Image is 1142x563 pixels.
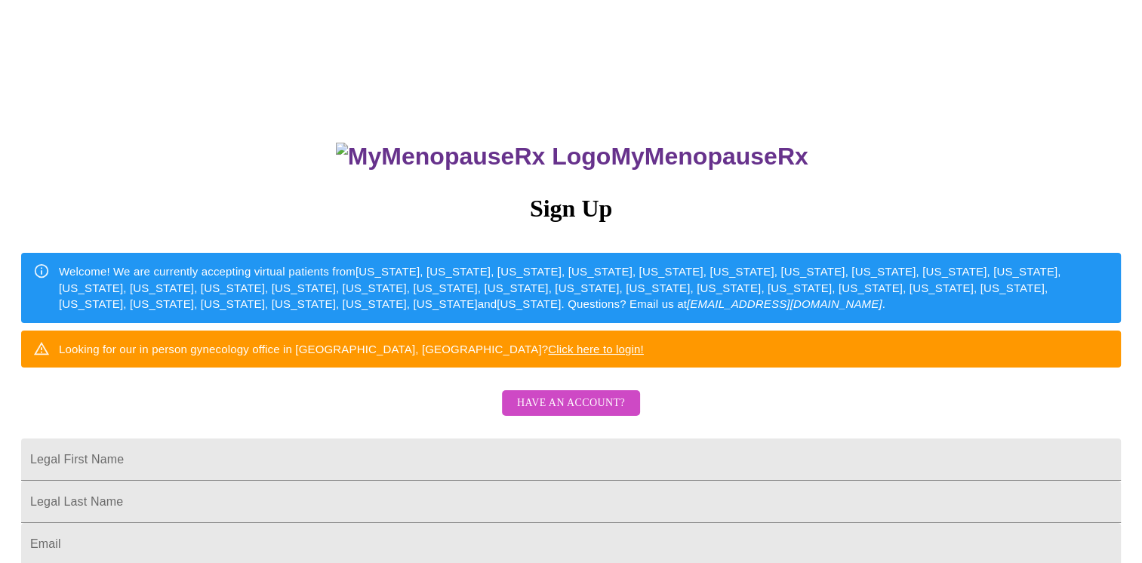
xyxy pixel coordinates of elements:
a: Have an account? [498,407,644,420]
h3: Sign Up [21,195,1121,223]
button: Have an account? [502,390,640,417]
div: Looking for our in person gynecology office in [GEOGRAPHIC_DATA], [GEOGRAPHIC_DATA]? [59,335,644,363]
em: [EMAIL_ADDRESS][DOMAIN_NAME] [687,297,882,310]
div: Welcome! We are currently accepting virtual patients from [US_STATE], [US_STATE], [US_STATE], [US... [59,257,1109,318]
span: Have an account? [517,394,625,413]
a: Click here to login! [548,343,644,355]
h3: MyMenopauseRx [23,143,1122,171]
img: MyMenopauseRx Logo [336,143,611,171]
